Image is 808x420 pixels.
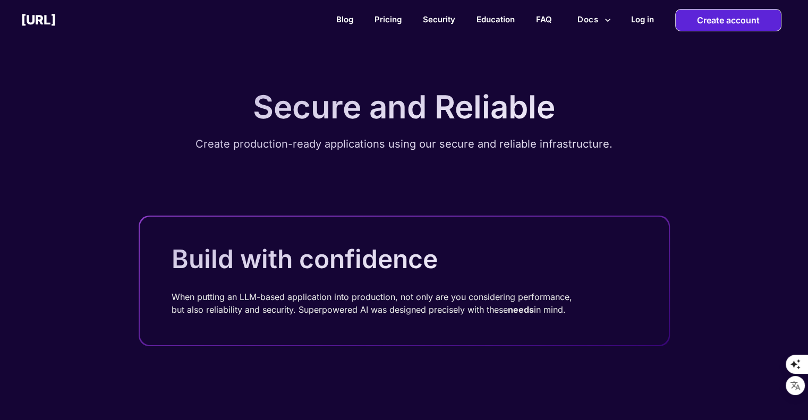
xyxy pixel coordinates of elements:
a: Pricing [375,14,402,24]
a: Security [423,14,455,24]
a: Blog [336,14,353,24]
p: Create production-ready applications using our secure and reliable infrastructure. [195,136,613,152]
button: more [573,10,615,30]
a: FAQ [536,14,552,24]
b: needs [508,304,534,315]
p: When putting an LLM-based application into production, not only are you considering performance, ... [172,290,637,316]
p: Secure and Reliable [253,88,555,126]
p: Build with confidence [172,243,438,275]
p: Create account [697,10,760,31]
h2: [URL] [21,12,56,28]
h2: Log in [631,14,654,24]
a: Education [477,14,515,24]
